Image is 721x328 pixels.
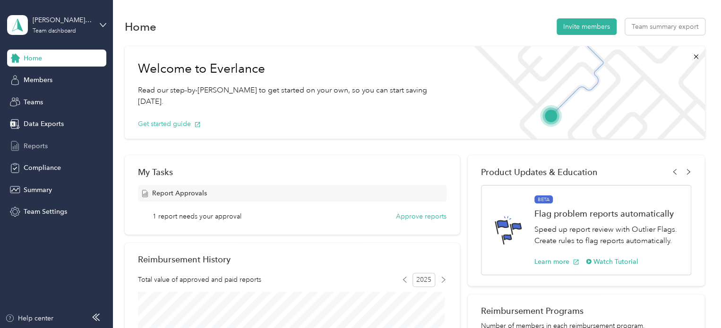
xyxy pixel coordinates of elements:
p: Read our step-by-[PERSON_NAME] to get started on your own, so you can start saving [DATE]. [138,84,452,108]
span: Data Exports [24,119,64,129]
button: Learn more [534,257,579,267]
span: Product Updates & Education [481,167,598,177]
h1: Home [125,22,156,32]
span: Team Settings [24,207,67,217]
span: Summary [24,185,52,195]
button: Watch Tutorial [586,257,638,267]
button: Get started guide [138,119,201,129]
span: Report Approvals [152,188,207,198]
span: Total value of approved and paid reports [138,275,261,285]
div: Team dashboard [33,28,76,34]
h1: Welcome to Everlance [138,61,452,76]
p: Speed up report review with Outlier Flags. Create rules to flag reports automatically. [534,224,681,247]
button: Help center [5,313,53,323]
span: Teams [24,97,43,107]
span: Compliance [24,163,61,173]
span: 1 report needs your approval [153,211,241,221]
h2: Reimbursement History [138,254,231,264]
button: Approve reports [396,211,446,221]
span: Members [24,75,52,85]
iframe: Everlance-gr Chat Button Frame [668,275,721,328]
h1: Flag problem reports automatically [534,209,681,219]
span: BETA [534,195,553,204]
button: Team summary export [625,18,705,35]
div: My Tasks [138,167,446,177]
div: [PERSON_NAME][EMAIL_ADDRESS][PERSON_NAME][DOMAIN_NAME] [33,15,92,25]
button: Invite members [557,18,617,35]
span: Reports [24,141,48,151]
img: Welcome to everlance [464,46,704,139]
h2: Reimbursement Programs [481,306,691,316]
span: Home [24,53,42,63]
span: 2025 [412,273,435,287]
